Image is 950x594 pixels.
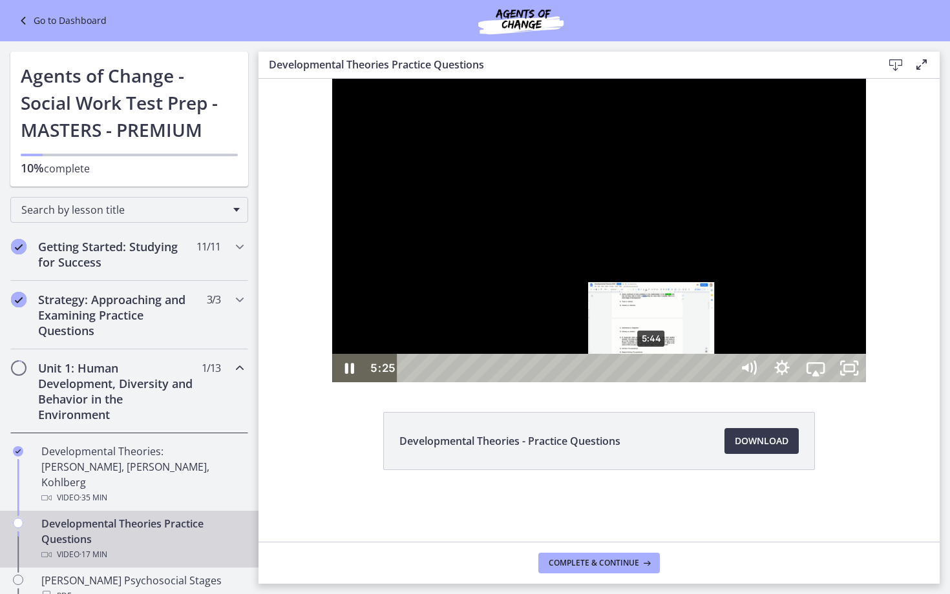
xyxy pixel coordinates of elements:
[196,239,220,254] span: 11 / 11
[38,360,196,422] h2: Unit 1: Human Development, Diversity and Behavior in the Environment
[41,444,243,506] div: Developmental Theories: [PERSON_NAME], [PERSON_NAME], Kohlberg
[399,433,620,449] span: Developmental Theories - Practice Questions
[540,275,574,303] button: Airplay
[21,160,238,176] p: complete
[473,275,507,303] button: Mute
[574,275,607,303] button: Unfullscreen
[41,516,243,562] div: Developmental Theories Practice Questions
[79,547,107,562] span: · 17 min
[11,239,26,254] i: Completed
[10,197,248,223] div: Search by lesson title
[549,558,639,568] span: Complete & continue
[21,160,44,176] span: 10%
[724,428,799,454] a: Download
[269,57,862,72] h3: Developmental Theories Practice Questions
[13,446,23,456] i: Completed
[11,292,26,307] i: Completed
[38,292,196,338] h2: Strategy: Approaching and Examining Practice Questions
[79,490,107,506] span: · 35 min
[538,553,660,573] button: Complete & continue
[207,292,220,307] span: 3 / 3
[443,5,598,36] img: Agents of Change
[41,547,243,562] div: Video
[21,62,238,143] h1: Agents of Change - Social Work Test Prep - MASTERS - PREMIUM
[38,239,196,270] h2: Getting Started: Studying for Success
[735,433,788,449] span: Download
[202,360,220,376] span: 1 / 13
[41,490,243,506] div: Video
[259,79,940,382] iframe: Video Lesson
[16,13,107,28] a: Go to Dashboard
[507,275,540,303] button: Show settings menu
[21,203,227,217] span: Search by lesson title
